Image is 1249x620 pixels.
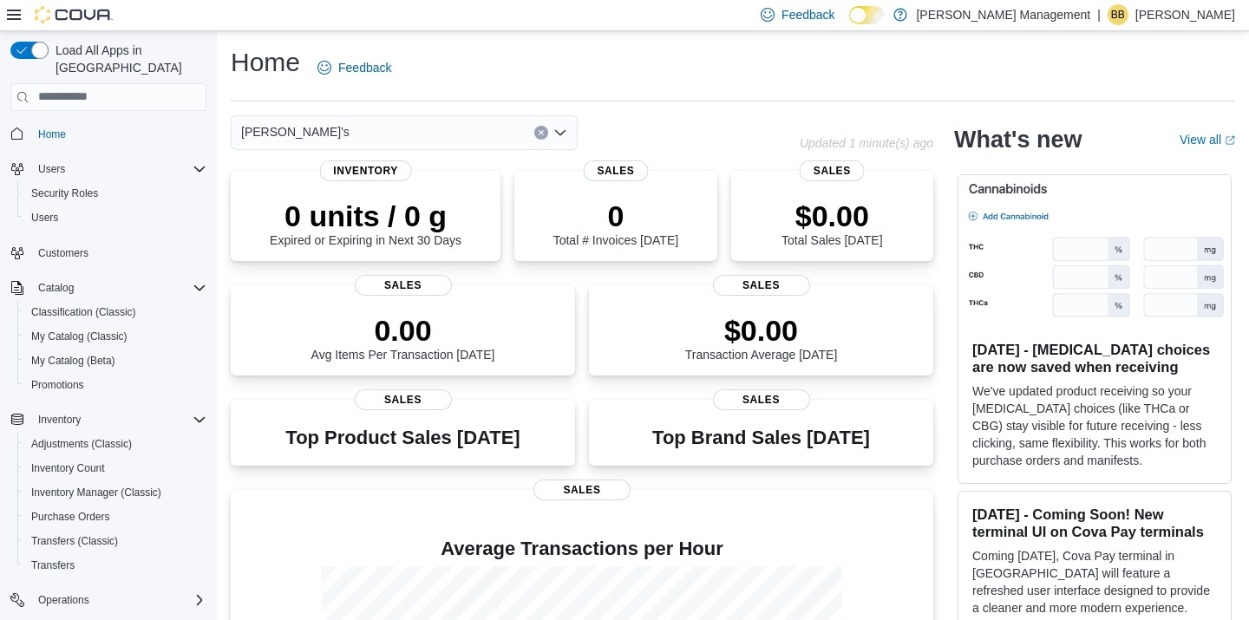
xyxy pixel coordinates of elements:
p: | [1097,4,1101,25]
p: $0.00 [781,199,882,233]
span: Users [31,211,58,225]
span: Customers [31,242,206,264]
button: My Catalog (Beta) [17,349,213,373]
h2: What's new [954,126,1082,153]
span: Inventory Manager (Classic) [24,482,206,503]
h1: Home [231,45,300,80]
a: View allExternal link [1180,133,1235,147]
img: Cova [35,6,113,23]
p: [PERSON_NAME] [1135,4,1235,25]
span: Transfers (Classic) [24,531,206,551]
button: Catalog [31,277,81,298]
button: Inventory Count [17,456,213,480]
button: Promotions [17,373,213,397]
span: Adjustments (Classic) [31,437,132,451]
span: Users [31,159,206,179]
a: Adjustments (Classic) [24,434,139,454]
span: Operations [31,590,206,610]
div: Expired or Expiring in Next 30 Days [270,199,461,247]
p: [PERSON_NAME] Management [916,4,1090,25]
span: Catalog [31,277,206,298]
button: Classification (Classic) [17,300,213,324]
span: [PERSON_NAME]'s [241,121,350,142]
span: Sales [355,389,452,410]
span: Security Roles [24,183,206,204]
span: Adjustments (Classic) [24,434,206,454]
button: Operations [3,588,213,612]
span: Classification (Classic) [31,305,136,319]
span: My Catalog (Classic) [24,326,206,347]
span: Security Roles [31,186,98,200]
div: Brandon Boushie [1108,4,1128,25]
a: Customers [31,243,95,264]
span: Transfers (Classic) [31,534,118,548]
a: Purchase Orders [24,506,117,527]
span: Users [24,207,206,228]
span: Customers [38,246,88,260]
p: $0.00 [685,313,838,348]
a: Classification (Classic) [24,302,143,323]
span: Promotions [31,378,84,392]
button: Open list of options [553,126,567,140]
span: Sales [800,160,865,181]
a: Feedback [311,50,398,85]
div: Transaction Average [DATE] [685,313,838,362]
a: Transfers (Classic) [24,531,125,551]
span: Feedback [781,6,834,23]
button: Customers [3,240,213,265]
a: Transfers [24,555,82,576]
p: 0 [553,199,678,233]
span: Home [31,123,206,145]
button: Adjustments (Classic) [17,432,213,456]
h4: Average Transactions per Hour [245,538,919,559]
span: Inventory [31,409,206,430]
button: My Catalog (Classic) [17,324,213,349]
span: Purchase Orders [24,506,206,527]
button: Catalog [3,276,213,300]
button: Users [17,206,213,230]
a: Promotions [24,375,91,395]
button: Users [31,159,72,179]
span: Promotions [24,375,206,395]
h3: Top Brand Sales [DATE] [652,427,870,448]
span: Dark Mode [849,24,850,25]
a: My Catalog (Beta) [24,350,122,371]
span: Purchase Orders [31,510,110,524]
span: My Catalog (Beta) [24,350,206,371]
span: Users [38,162,65,176]
a: My Catalog (Classic) [24,326,134,347]
span: Feedback [338,59,391,76]
a: Inventory Count [24,458,112,479]
button: Clear input [534,126,548,140]
span: Catalog [38,281,74,295]
span: Inventory Count [31,461,105,475]
div: Avg Items Per Transaction [DATE] [311,313,495,362]
p: 0.00 [311,313,495,348]
span: Sales [713,275,810,296]
span: BB [1111,4,1125,25]
button: Transfers (Classic) [17,529,213,553]
span: Inventory Count [24,458,206,479]
span: Sales [533,480,631,500]
button: Transfers [17,553,213,578]
button: Security Roles [17,181,213,206]
span: Sales [355,275,452,296]
span: Inventory Manager (Classic) [31,486,161,499]
h3: [DATE] - [MEDICAL_DATA] choices are now saved when receiving [972,341,1217,375]
p: 0 units / 0 g [270,199,461,233]
button: Users [3,157,213,181]
p: We've updated product receiving so your [MEDICAL_DATA] choices (like THCa or CBG) stay visible fo... [972,382,1217,469]
a: Inventory Manager (Classic) [24,482,168,503]
a: Users [24,207,65,228]
div: Total # Invoices [DATE] [553,199,678,247]
span: Load All Apps in [GEOGRAPHIC_DATA] [49,42,206,76]
span: Home [38,127,66,141]
p: Coming [DATE], Cova Pay terminal in [GEOGRAPHIC_DATA] will feature a refreshed user interface des... [972,547,1217,617]
a: Home [31,124,73,145]
span: Sales [583,160,648,181]
button: Operations [31,590,96,610]
span: Inventory [319,160,412,181]
h3: Top Product Sales [DATE] [285,427,520,448]
button: Purchase Orders [17,505,213,529]
span: Operations [38,593,89,607]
